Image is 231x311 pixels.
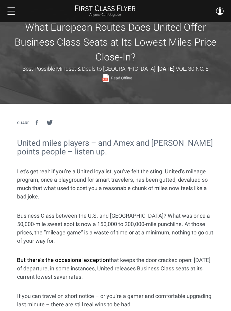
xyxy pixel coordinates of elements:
[43,117,56,128] a: Tweet
[17,257,109,263] strong: But there’s the occasional exception
[17,139,214,156] h2: United miles players – and Amex and [PERSON_NAME] points people – listen up.
[11,64,220,84] div: Best Possible Mindset & Deals to [GEOGRAPHIC_DATA] |
[11,20,220,64] h1: What European Routes Does United Offer Business Class Seats at Its Lowest Miles Price Close-In?
[176,65,209,72] span: Vol. 30 No. 8
[111,76,132,80] span: Read Offline
[17,121,30,125] h4: Share:
[30,117,43,128] a: Share
[17,167,214,201] p: Let’s get real: If you’re a United loyalist, you’ve felt the sting. United’s mileage program, onc...
[17,211,214,245] p: Business Class between the U.S. and [GEOGRAPHIC_DATA]? What was once a 50,000-mile sweet spot is ...
[17,256,214,281] p: that keeps the door cracked open: [DATE] of departure, in some instances, United releases Busines...
[75,5,136,11] img: First Class Flyer
[102,74,132,82] a: Read Offline
[75,5,136,17] a: First Class FlyerAnyone Can Upgrade
[75,13,136,17] small: Anyone Can Upgrade
[17,292,214,309] p: If you can travel on short notice – or you’re a gamer and comfortable upgrading last minute – the...
[102,74,110,82] img: pdf-file.svg
[158,65,174,72] strong: [DATE]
